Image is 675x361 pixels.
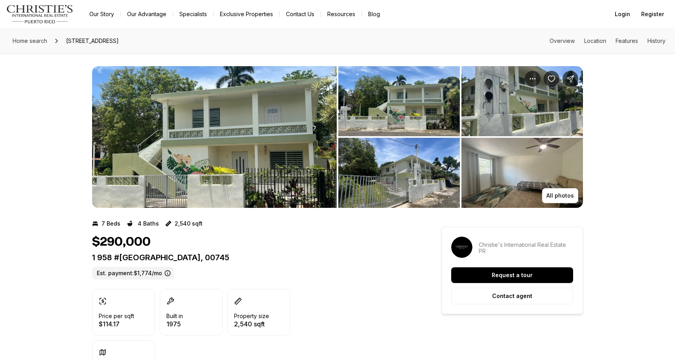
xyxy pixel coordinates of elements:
button: View image gallery [338,66,460,136]
a: Skip to: Overview [550,37,575,44]
div: Listing Photos [92,66,583,208]
a: Skip to: History [647,37,666,44]
a: Specialists [173,9,213,20]
li: 1 of 9 [92,66,337,208]
nav: Page section menu [550,38,666,44]
button: View image gallery [461,66,583,136]
label: Est. payment: $1,774/mo [92,267,174,280]
p: 1 958 #[GEOGRAPHIC_DATA], 00745 [92,253,413,262]
span: Login [615,11,630,17]
button: View image gallery [461,138,583,208]
p: Contact agent [492,293,532,299]
a: Our Story [83,9,120,20]
button: All photos [542,188,578,203]
span: [STREET_ADDRESS] [63,35,122,47]
span: Register [641,11,664,17]
p: $114.17 [99,321,134,327]
button: Register [636,6,669,22]
button: Property options [525,71,540,87]
button: Request a tour [451,267,573,283]
button: Save Property: 1 958 #211 [544,71,559,87]
h1: $290,000 [92,235,151,250]
li: 2 of 9 [338,66,583,208]
p: 4 Baths [138,220,159,227]
button: Contact agent [451,288,573,304]
a: Our Advantage [121,9,173,20]
button: View image gallery [92,66,337,208]
img: logo [6,5,74,24]
span: Home search [13,37,47,44]
button: Contact Us [280,9,321,20]
p: Price per sqft [99,313,134,319]
a: Resources [321,9,361,20]
a: Home search [9,35,50,47]
p: 2,540 sqft [234,321,269,327]
a: Exclusive Properties [214,9,279,20]
p: Christie's International Real Estate PR [479,242,573,254]
button: View image gallery [338,138,460,208]
button: Share Property: 1 958 #211 [562,71,578,87]
a: Skip to: Location [584,37,606,44]
p: 2,540 sqft [175,220,203,227]
a: Skip to: Features [616,37,638,44]
p: Property size [234,313,269,319]
button: Login [610,6,635,22]
p: 7 Beds [101,220,120,227]
a: Blog [362,9,386,20]
p: All photos [546,193,574,199]
p: Request a tour [492,272,533,278]
p: 1975 [166,321,183,327]
p: Built in [166,313,183,319]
